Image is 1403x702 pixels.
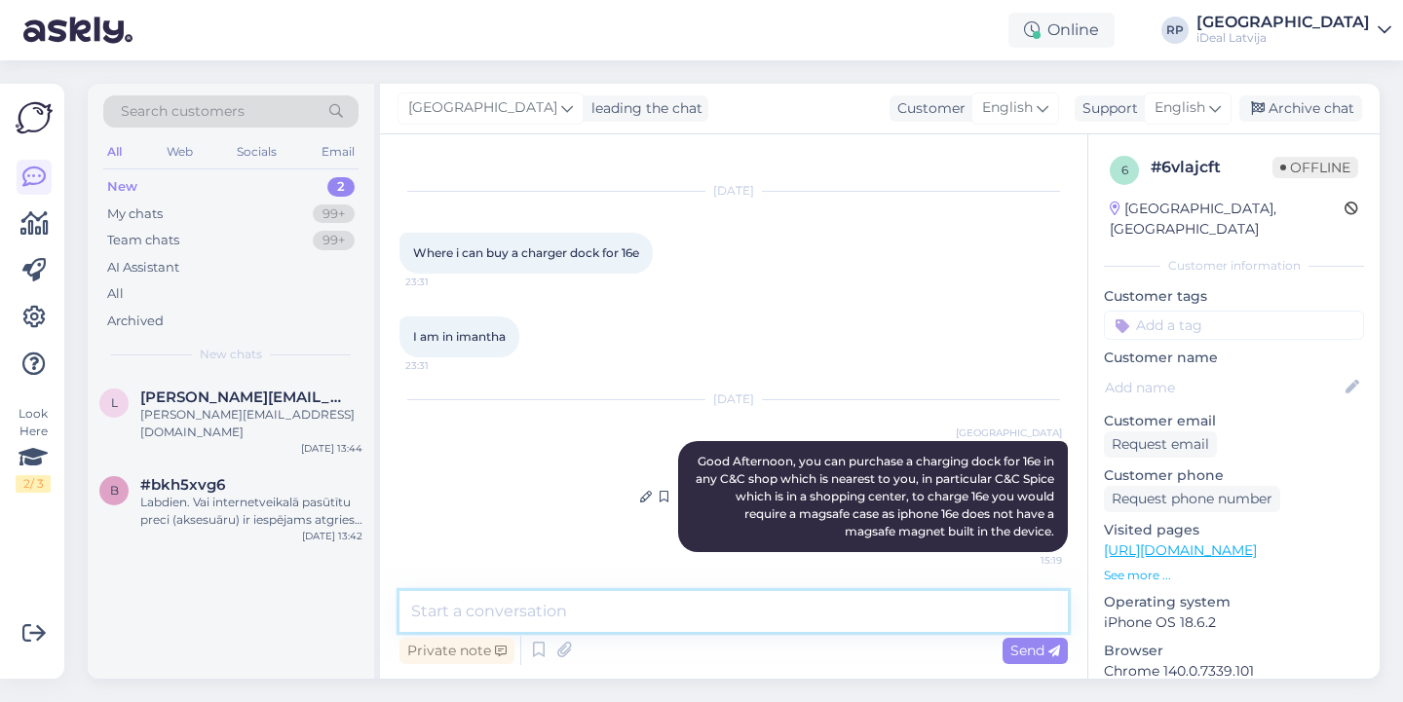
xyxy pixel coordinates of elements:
[399,638,514,664] div: Private note
[103,139,126,165] div: All
[1104,661,1364,682] p: Chrome 140.0.7339.101
[16,405,51,493] div: Look Here
[956,425,1062,440] span: [GEOGRAPHIC_DATA]
[413,245,639,260] span: Where i can buy a charger dock for 16e
[1104,465,1364,486] p: Customer phone
[408,97,557,119] span: [GEOGRAPHIC_DATA]
[1104,486,1280,512] div: Request phone number
[301,441,362,456] div: [DATE] 13:44
[1272,157,1358,178] span: Offline
[584,98,702,119] div: leading the chat
[1155,97,1205,119] span: English
[302,529,362,543] div: [DATE] 13:42
[1104,612,1364,633] p: iPhone OS 18.6.2
[1110,199,1345,240] div: [GEOGRAPHIC_DATA], [GEOGRAPHIC_DATA]
[405,358,478,373] span: 23:31
[107,231,179,250] div: Team chats
[140,476,225,494] span: #bkh5xvg6
[1104,311,1364,340] input: Add a tag
[1104,286,1364,307] p: Customer tags
[413,329,506,344] span: I am in imantha
[1151,156,1272,179] div: # 6vlajcft
[107,177,137,197] div: New
[16,99,53,136] img: Askly Logo
[111,395,118,410] span: l
[399,182,1068,200] div: [DATE]
[107,204,163,224] div: My chats
[200,346,262,363] span: New chats
[107,258,179,277] div: AI Assistant
[1161,17,1189,44] div: RP
[890,98,966,119] div: Customer
[318,139,359,165] div: Email
[163,139,197,165] div: Web
[1196,30,1370,46] div: iDeal Latvija
[1196,15,1391,46] a: [GEOGRAPHIC_DATA]iDeal Latvija
[107,312,164,331] div: Archived
[140,494,362,529] div: Labdien. Vai internetveikalā pasūtītu preci (aksesuāru) ir iespējams atgriest un saņemt naudu atp...
[313,204,355,224] div: 99+
[405,275,478,289] span: 23:31
[399,390,1068,408] div: [DATE]
[1104,541,1257,559] a: [URL][DOMAIN_NAME]
[1104,592,1364,612] p: Operating system
[327,177,355,197] div: 2
[1104,411,1364,431] p: Customer email
[989,553,1062,568] span: 15:19
[1196,15,1370,30] div: [GEOGRAPHIC_DATA]
[1104,641,1364,661] p: Browser
[1239,95,1362,122] div: Archive chat
[1104,431,1217,458] div: Request email
[1075,98,1138,119] div: Support
[1104,567,1364,584] p: See more ...
[1010,642,1060,659] span: Send
[696,454,1057,538] span: Good Afternoon, you can purchase a charging dock for 16e in any C&C shop which is nearest to you,...
[121,101,245,122] span: Search customers
[140,406,362,441] div: [PERSON_NAME][EMAIL_ADDRESS][DOMAIN_NAME]
[1104,520,1364,540] p: Visited pages
[107,284,124,304] div: All
[1008,13,1115,48] div: Online
[140,388,343,406] span: laura.neilande10@inbox.lv
[313,231,355,250] div: 99+
[110,483,119,498] span: b
[982,97,1033,119] span: English
[1121,163,1128,177] span: 6
[1104,257,1364,275] div: Customer information
[233,139,281,165] div: Socials
[1105,377,1342,398] input: Add name
[16,475,51,493] div: 2 / 3
[1104,348,1364,368] p: Customer name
